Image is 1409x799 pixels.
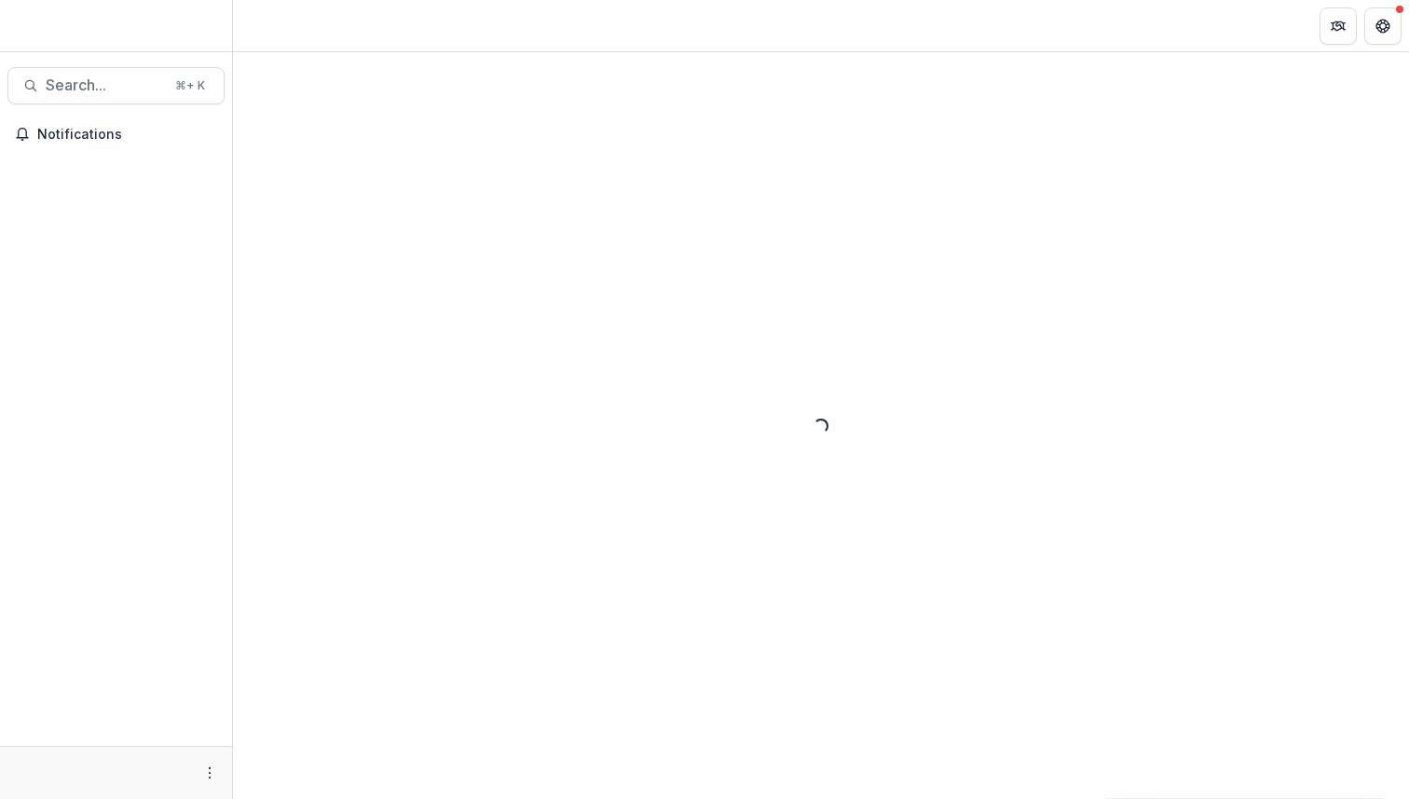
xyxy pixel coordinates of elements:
button: Partners [1320,7,1357,45]
span: Notifications [37,127,217,143]
button: Search... [7,67,225,104]
button: More [198,762,221,784]
span: Search... [46,76,164,94]
button: Notifications [7,119,225,149]
button: Get Help [1364,7,1402,45]
div: ⌘ + K [171,76,209,96]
